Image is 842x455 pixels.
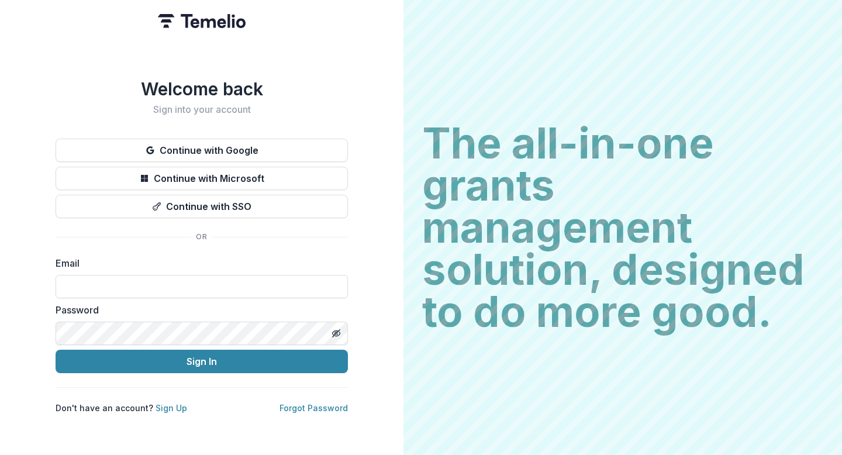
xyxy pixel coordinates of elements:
[56,303,341,317] label: Password
[56,104,348,115] h2: Sign into your account
[56,195,348,218] button: Continue with SSO
[56,139,348,162] button: Continue with Google
[56,402,187,414] p: Don't have an account?
[279,403,348,413] a: Forgot Password
[56,350,348,373] button: Sign In
[156,403,187,413] a: Sign Up
[327,324,346,343] button: Toggle password visibility
[158,14,246,28] img: Temelio
[56,256,341,270] label: Email
[56,78,348,99] h1: Welcome back
[56,167,348,190] button: Continue with Microsoft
